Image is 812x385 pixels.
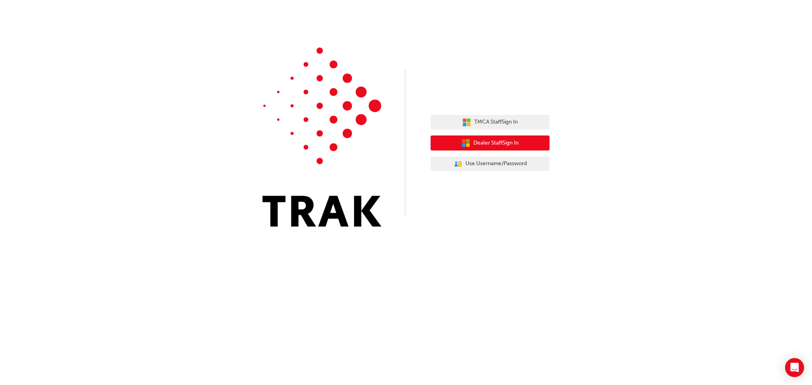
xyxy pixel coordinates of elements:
span: Dealer Staff Sign In [473,139,519,148]
button: TMCA StaffSign In [431,115,550,130]
span: Use Username/Password [465,159,527,168]
div: Open Intercom Messenger [785,358,804,377]
button: Use Username/Password [431,156,550,172]
button: Dealer StaffSign In [431,135,550,151]
span: TMCA Staff Sign In [474,118,518,127]
img: Trak [262,48,381,227]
